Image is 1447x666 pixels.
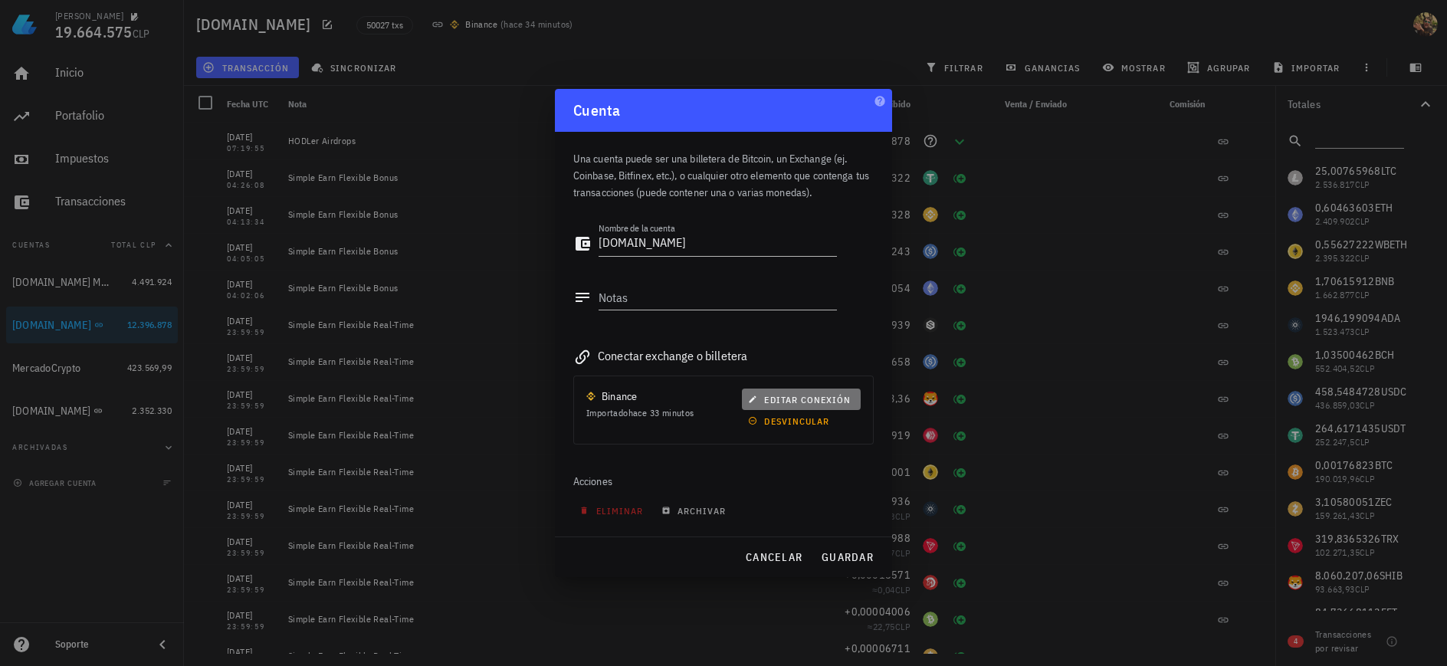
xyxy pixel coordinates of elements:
[586,407,694,418] span: Importado
[742,389,861,410] button: editar conexión
[815,543,880,571] button: guardar
[628,407,694,418] span: hace 33 minutos
[555,89,892,132] div: Cuenta
[586,392,596,401] img: 270.png
[655,500,736,521] button: archivar
[602,389,638,404] div: Binance
[573,500,653,521] button: eliminar
[745,550,802,564] span: cancelar
[751,394,851,405] span: editar conexión
[821,550,874,564] span: guardar
[739,543,809,571] button: cancelar
[573,132,874,210] div: Una cuenta puede ser una billetera de Bitcoin, un Exchange (ej. Coinbase, Bitfinex, etc.), o cual...
[582,505,643,517] span: eliminar
[573,345,874,366] div: Conectar exchange o billetera
[742,410,839,431] button: desvincular
[573,463,874,500] div: Acciones
[599,222,675,234] label: Nombre de la cuenta
[751,415,829,427] span: desvincular
[664,505,726,517] span: archivar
